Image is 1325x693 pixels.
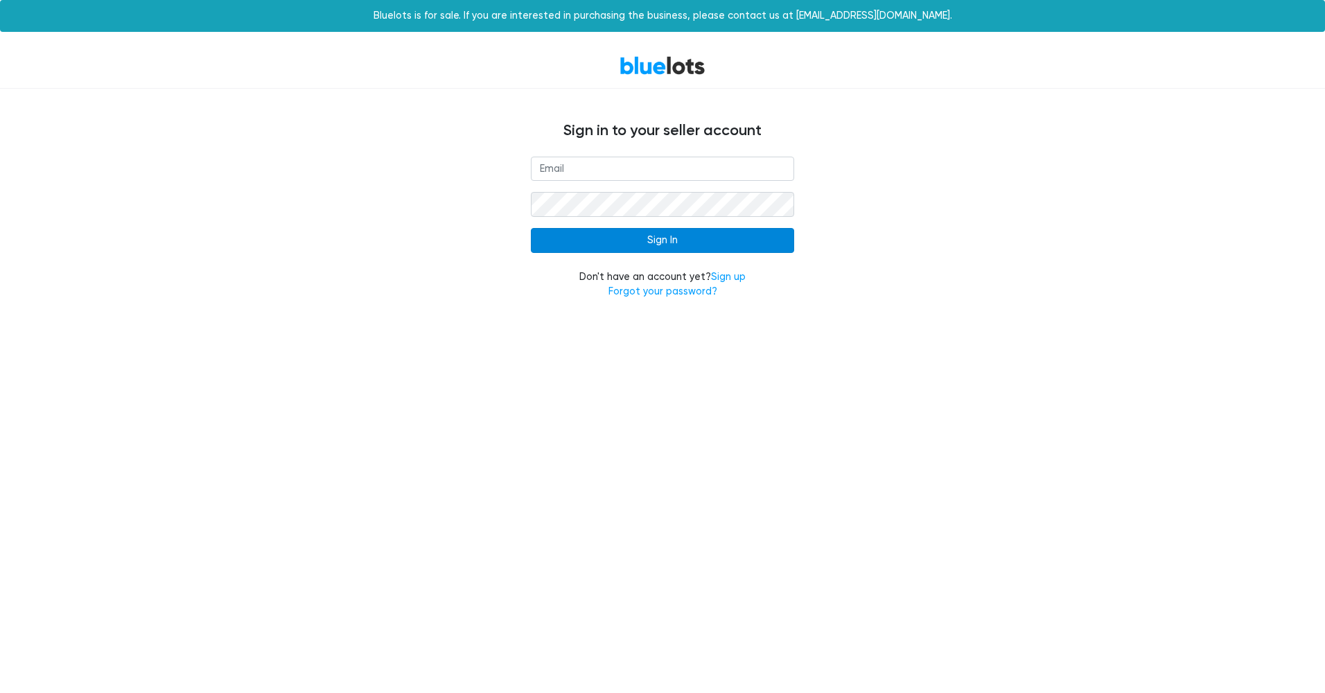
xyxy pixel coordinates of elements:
[620,55,705,76] a: BlueLots
[531,228,794,253] input: Sign In
[531,157,794,182] input: Email
[711,271,746,283] a: Sign up
[247,122,1078,140] h4: Sign in to your seller account
[608,286,717,297] a: Forgot your password?
[531,270,794,299] div: Don't have an account yet?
